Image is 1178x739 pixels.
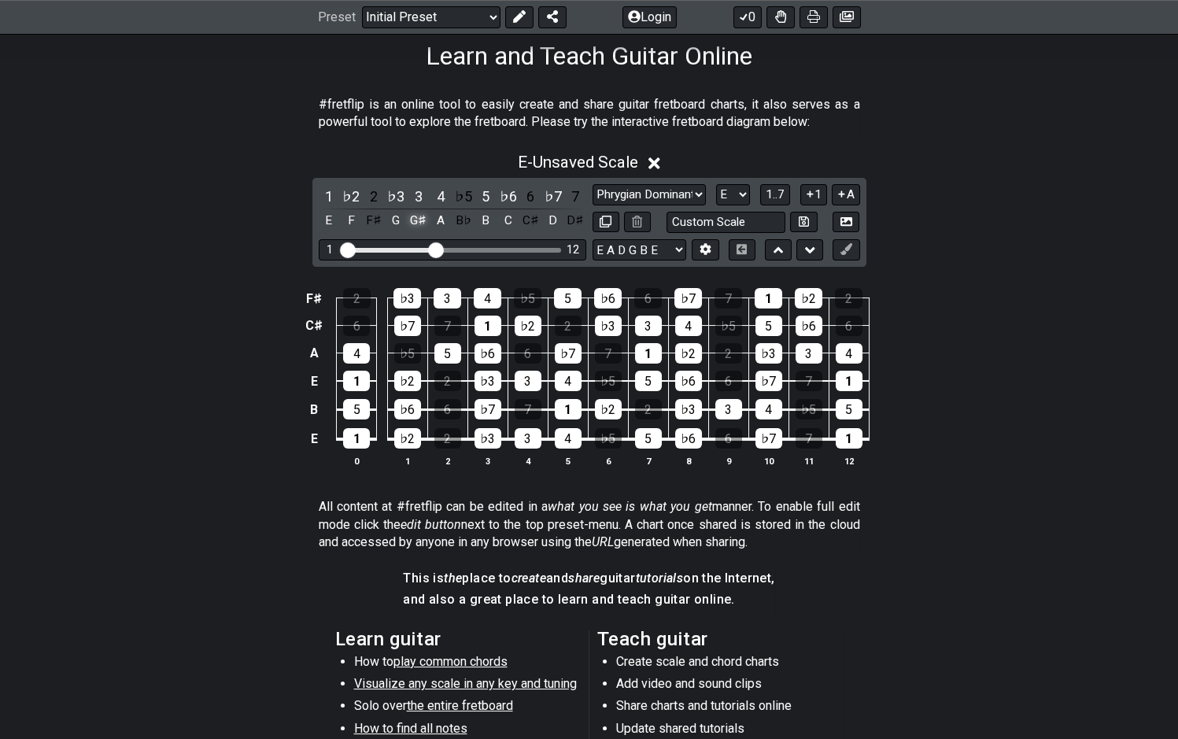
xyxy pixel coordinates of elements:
[788,453,829,469] th: 11
[514,288,541,309] div: ♭5
[341,186,361,207] div: toggle scale degree
[318,10,356,25] span: Preset
[675,371,702,391] div: ♭6
[444,571,462,586] em: the
[836,343,862,364] div: 4
[833,212,859,233] button: Create Image
[302,367,326,395] td: E
[508,453,548,469] th: 4
[748,453,788,469] th: 10
[302,395,326,424] td: B
[408,186,429,207] div: toggle scale degree
[453,186,474,207] div: toggle scale degree
[341,210,361,231] div: toggle pitch class
[393,288,421,309] div: ♭3
[616,697,840,719] li: Share charts and tutorials online
[401,517,461,532] em: edit button
[555,343,582,364] div: ♭7
[403,591,774,608] h4: and also a great place to learn and teach guitar online.
[675,343,702,364] div: ♭2
[354,721,467,736] span: How to find all notes
[674,288,702,309] div: ♭7
[635,428,662,449] div: 5
[548,453,588,469] th: 5
[833,239,859,260] button: First click edit preset to enable marker editing
[343,316,370,336] div: 6
[520,186,541,207] div: toggle scale degree
[319,210,339,231] div: toggle pitch class
[337,453,377,469] th: 0
[595,371,622,391] div: ♭5
[760,184,790,205] button: 1..7
[766,187,785,201] span: 1..7
[800,184,827,205] button: 1
[796,428,822,449] div: 7
[515,371,541,391] div: 3
[829,453,869,469] th: 12
[453,210,474,231] div: toggle pitch class
[597,630,844,648] h2: Teach guitar
[635,399,662,419] div: 2
[394,428,421,449] div: ♭2
[836,399,862,419] div: 5
[434,288,461,309] div: 3
[498,210,519,231] div: toggle pitch class
[515,399,541,419] div: 7
[796,316,822,336] div: ♭6
[403,570,774,587] h4: This is place to and guitar on the Internet,
[555,399,582,419] div: 1
[319,498,860,551] p: All content at #fretflip can be edited in a manner. To enable full edit mode click the next to th...
[335,630,582,648] h2: Learn guitar
[836,371,862,391] div: 1
[343,288,371,309] div: 2
[543,186,563,207] div: toggle scale degree
[635,343,662,364] div: 1
[555,428,582,449] div: 4
[364,186,384,207] div: toggle scale degree
[343,343,370,364] div: 4
[475,210,496,231] div: toggle pitch class
[565,186,585,207] div: toggle scale degree
[354,653,578,675] li: How to
[795,288,822,309] div: ♭2
[595,316,622,336] div: ♭3
[715,288,742,309] div: 7
[362,6,500,28] select: Preset
[628,453,668,469] th: 7
[302,312,326,339] td: C♯
[616,653,840,675] li: Create scale and chord charts
[755,371,782,391] div: ♭7
[715,428,742,449] div: 6
[832,184,859,205] button: A
[622,6,677,28] button: Login
[555,371,582,391] div: 4
[475,428,501,449] div: ♭3
[675,428,702,449] div: ♭6
[790,212,817,233] button: Store user defined scale
[434,316,461,336] div: 7
[835,288,862,309] div: 2
[593,212,619,233] button: Copy
[755,288,782,309] div: 1
[427,453,467,469] th: 2
[386,210,406,231] div: toggle pitch class
[554,288,582,309] div: 5
[635,371,662,391] div: 5
[511,571,546,586] em: create
[430,186,451,207] div: toggle scale degree
[715,316,742,336] div: ♭5
[675,316,702,336] div: 4
[327,243,333,257] div: 1
[515,428,541,449] div: 3
[430,210,451,231] div: toggle pitch class
[475,316,501,336] div: 1
[515,343,541,364] div: 6
[394,316,421,336] div: ♭7
[343,428,370,449] div: 1
[796,399,822,419] div: ♭5
[567,243,579,257] div: 12
[520,210,541,231] div: toggle pitch class
[354,697,578,719] li: Solo over
[595,428,622,449] div: ♭5
[715,399,742,419] div: 3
